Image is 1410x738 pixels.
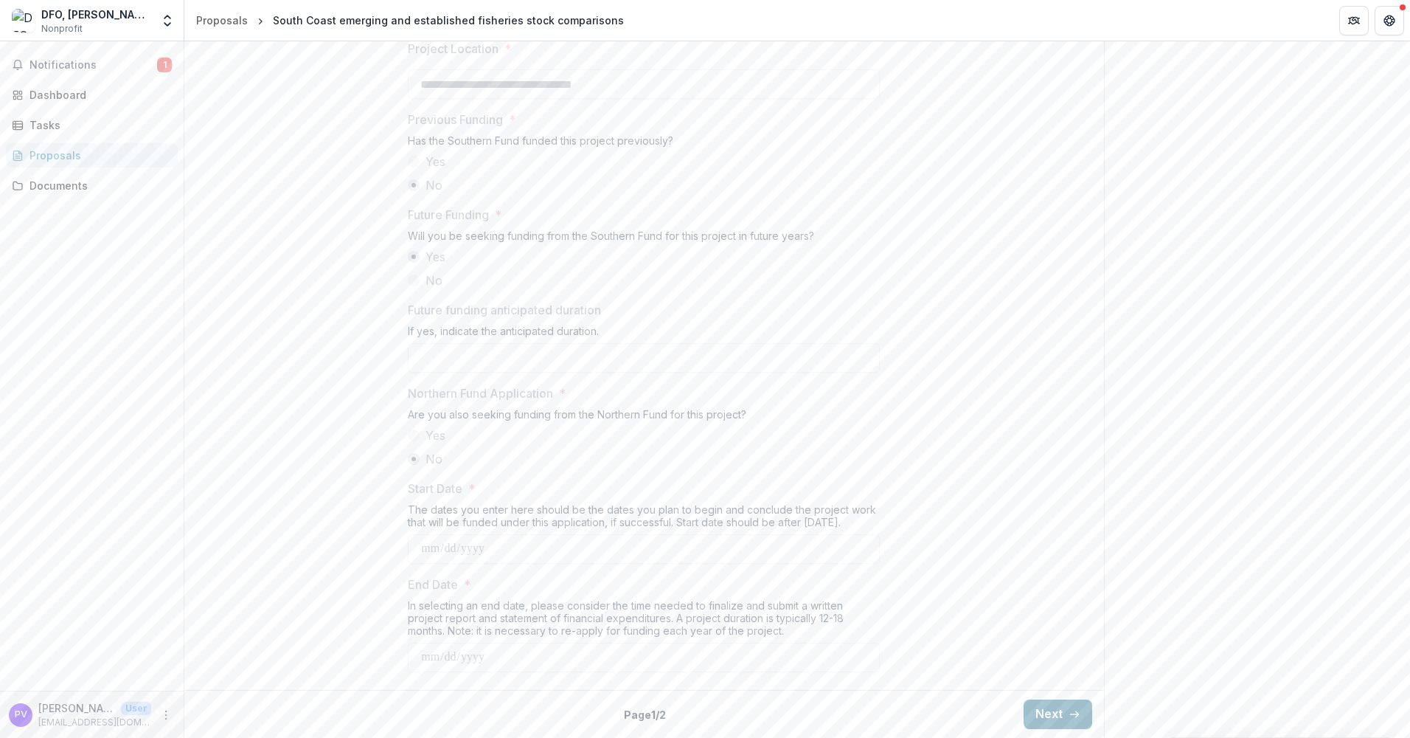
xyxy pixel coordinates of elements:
[408,408,880,427] div: Are you also seeking funding from the Northern Fund for this project?
[157,6,178,35] button: Open entity switcher
[426,248,445,266] span: Yes
[408,480,462,497] p: Start Date
[6,173,178,198] a: Documents
[408,206,489,224] p: Future Funding
[41,7,151,22] div: DFO, [PERSON_NAME] ([PERSON_NAME] Point Rd)
[426,176,442,194] span: No
[12,9,35,32] img: DFO, Nanaimo (Stephenson Point Rd)
[408,325,880,343] div: If yes, indicate the anticipated duration.
[1339,6,1369,35] button: Partners
[408,134,880,153] div: Has the Southern Fund funded this project previously?
[38,716,151,729] p: [EMAIL_ADDRESS][DOMAIN_NAME]
[6,53,178,77] button: Notifications1
[29,87,166,103] div: Dashboard
[196,13,248,28] div: Proposals
[15,710,27,720] div: Pat Vek
[408,40,499,58] p: Project Location
[426,272,442,289] span: No
[408,503,880,534] div: The dates you enter here should be the dates you plan to begin and conclude the project work that...
[426,427,445,444] span: Yes
[408,599,880,643] div: In selecting an end date, please consider the time needed to finalize and submit a written projec...
[157,58,172,72] span: 1
[6,143,178,168] a: Proposals
[157,706,175,724] button: More
[6,83,178,107] a: Dashboard
[273,13,624,28] div: South Coast emerging and established fisheries stock comparisons
[408,384,553,402] p: Northern Fund Application
[408,230,880,248] div: Will you be seeking funding from the Southern Fund for this project in future years?
[624,707,666,723] p: Page 1 / 2
[408,576,458,593] p: End Date
[190,10,254,31] a: Proposals
[1375,6,1404,35] button: Get Help
[6,113,178,137] a: Tasks
[426,450,442,468] span: No
[29,59,157,72] span: Notifications
[408,301,601,319] p: Future funding anticipated duration
[41,22,83,35] span: Nonprofit
[29,178,166,193] div: Documents
[29,148,166,163] div: Proposals
[426,153,445,170] span: Yes
[1024,700,1092,729] button: Next
[38,700,115,716] p: [PERSON_NAME]
[29,117,166,133] div: Tasks
[190,10,630,31] nav: breadcrumb
[408,111,503,128] p: Previous Funding
[121,702,151,715] p: User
